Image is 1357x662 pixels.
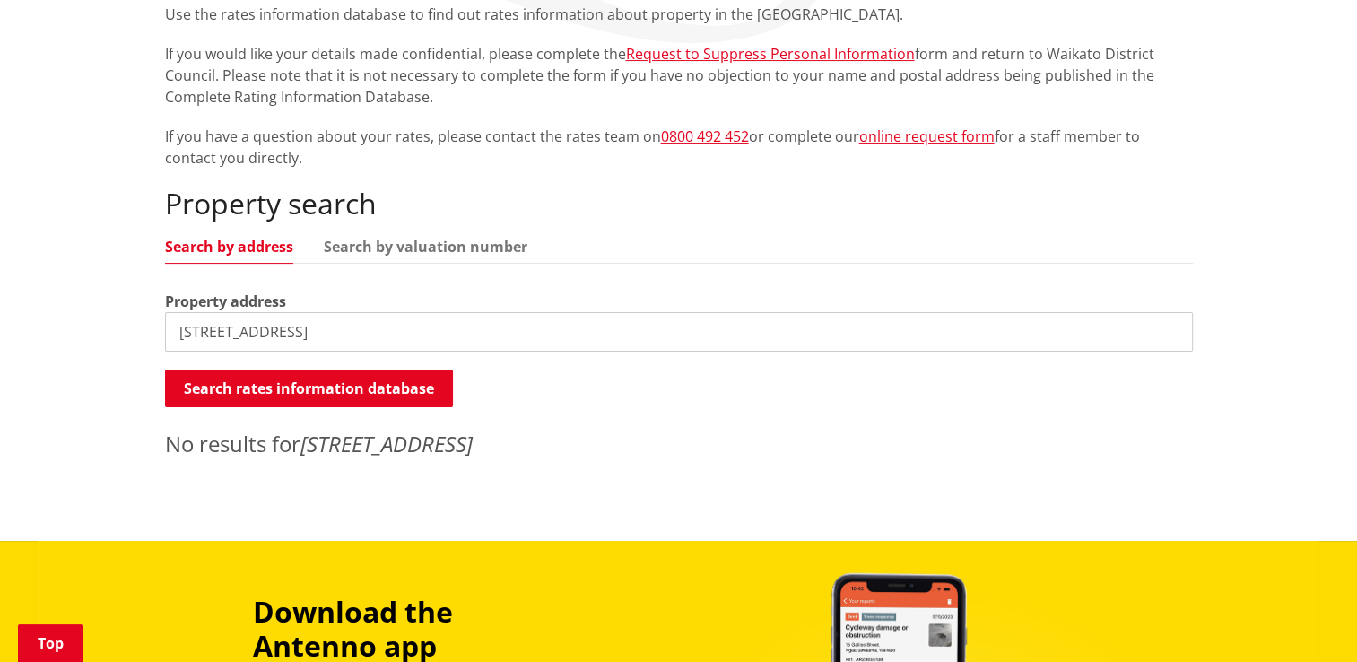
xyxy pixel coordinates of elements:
p: If you would like your details made confidential, please complete the form and return to Waikato ... [165,43,1193,108]
input: e.g. Duke Street NGARUAWAHIA [165,312,1193,352]
em: [STREET_ADDRESS] [300,429,473,458]
a: Top [18,624,83,662]
p: Use the rates information database to find out rates information about property in the [GEOGRAPHI... [165,4,1193,25]
a: online request form [859,126,995,146]
iframe: Messenger Launcher [1274,587,1339,651]
p: If you have a question about your rates, please contact the rates team on or complete our for a s... [165,126,1193,169]
a: 0800 492 452 [661,126,749,146]
h2: Property search [165,187,1193,221]
a: Search by address [165,240,293,254]
p: No results for [165,428,1193,460]
a: Request to Suppress Personal Information [626,44,915,64]
label: Property address [165,291,286,312]
a: Search by valuation number [324,240,527,254]
button: Search rates information database [165,370,453,407]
